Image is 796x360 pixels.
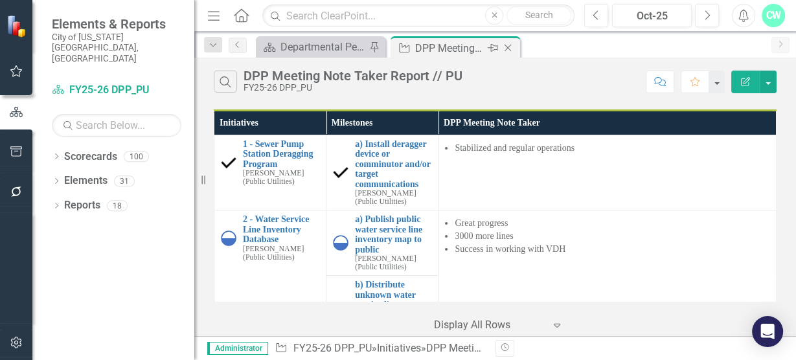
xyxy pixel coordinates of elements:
[221,155,236,170] img: Completed
[107,200,128,211] div: 18
[455,230,769,243] li: 3000 more lines
[355,189,431,206] small: [PERSON_NAME] (Public Utilities)
[243,214,319,244] a: 2 - Water Service Line Inventory Database
[293,342,371,354] a: FY25-26 DPP_PU
[114,175,135,186] div: 31
[52,114,181,137] input: Search Below...
[280,39,366,55] div: Departmental Performance Plans
[455,243,769,256] li: Success in working with VDH
[214,135,326,210] td: Double-Click to Edit Right Click for Context Menu
[243,245,319,262] small: [PERSON_NAME] (Public Utilities)
[64,150,117,164] a: Scorecards
[355,139,431,189] a: a) Install deragger device or comminutor and/or target communications
[64,174,108,188] a: Elements
[275,341,485,356] div: » »
[333,235,348,251] img: In Progress
[355,280,431,339] a: b) Distribute unknown water service line material communications to customers
[64,198,100,213] a: Reports
[612,4,692,27] button: Oct-25
[355,254,431,271] small: [PERSON_NAME] (Public Utilities)
[355,214,431,254] a: a) Publish public water service line inventory map to public
[415,40,484,56] div: DPP Meeting Note Taker Report // PU
[6,15,29,38] img: ClearPoint Strategy
[124,151,149,162] div: 100
[326,210,438,276] td: Double-Click to Edit Right Click for Context Menu
[207,342,268,355] span: Administrator
[221,231,236,246] img: In Progress
[426,342,595,354] div: DPP Meeting Note Taker Report // PU
[617,8,687,24] div: Oct-25
[752,316,783,347] div: Open Intercom Messenger
[259,39,366,55] a: Departmental Performance Plans
[243,169,319,186] small: [PERSON_NAME] (Public Utilities)
[244,69,462,83] div: DPP Meeting Note Taker Report // PU
[762,4,785,27] button: CW
[525,10,553,20] span: Search
[262,5,574,27] input: Search ClearPoint...
[455,142,769,155] li: Stabilized and regular operations
[506,6,571,25] button: Search
[376,342,420,354] a: Initiatives
[52,83,181,98] a: FY25-26 DPP_PU
[52,32,181,63] small: City of [US_STATE][GEOGRAPHIC_DATA], [GEOGRAPHIC_DATA]
[455,217,769,230] li: Great progress
[438,135,777,210] td: Double-Click to Edit
[333,165,348,181] img: Completed
[243,139,319,169] a: 1 - Sewer Pump Station Deragging Program
[326,135,438,210] td: Double-Click to Edit Right Click for Context Menu
[244,83,462,93] div: FY25-26 DPP_PU
[52,16,181,32] span: Elements & Reports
